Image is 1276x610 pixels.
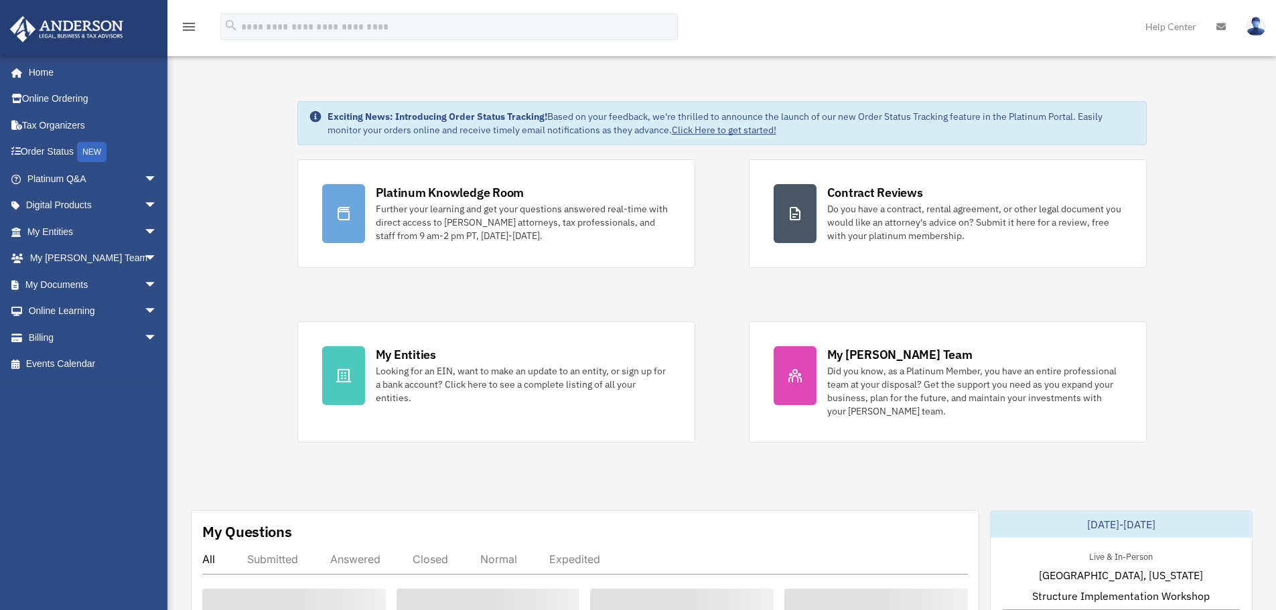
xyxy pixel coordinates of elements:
a: Platinum Q&Aarrow_drop_down [9,165,178,192]
a: Contract Reviews Do you have a contract, rental agreement, or other legal document you would like... [749,159,1147,268]
i: search [224,18,238,33]
div: [DATE]-[DATE] [991,511,1252,538]
a: My Entities Looking for an EIN, want to make an update to an entity, or sign up for a bank accoun... [297,321,695,443]
div: Based on your feedback, we're thrilled to announce the launch of our new Order Status Tracking fe... [328,110,1135,137]
div: Contract Reviews [827,184,923,201]
div: Platinum Knowledge Room [376,184,524,201]
span: arrow_drop_down [144,245,171,273]
a: Billingarrow_drop_down [9,324,178,351]
span: arrow_drop_down [144,324,171,352]
a: Platinum Knowledge Room Further your learning and get your questions answered real-time with dire... [297,159,695,268]
div: Further your learning and get your questions answered real-time with direct access to [PERSON_NAM... [376,202,670,242]
a: My [PERSON_NAME] Teamarrow_drop_down [9,245,178,272]
div: Closed [413,552,448,566]
div: Expedited [549,552,600,566]
a: Events Calendar [9,351,178,378]
i: menu [181,19,197,35]
div: Looking for an EIN, want to make an update to an entity, or sign up for a bank account? Click her... [376,364,670,404]
span: arrow_drop_down [144,218,171,246]
div: Answered [330,552,380,566]
div: Normal [480,552,517,566]
a: My [PERSON_NAME] Team Did you know, as a Platinum Member, you have an entire professional team at... [749,321,1147,443]
div: My [PERSON_NAME] Team [827,346,973,363]
a: Order StatusNEW [9,139,178,166]
a: Click Here to get started! [672,124,776,136]
a: Tax Organizers [9,112,178,139]
img: Anderson Advisors Platinum Portal [6,16,127,42]
div: All [202,552,215,566]
span: arrow_drop_down [144,192,171,220]
strong: Exciting News: Introducing Order Status Tracking! [328,110,547,123]
a: My Documentsarrow_drop_down [9,271,178,298]
div: Submitted [247,552,298,566]
span: Structure Implementation Workshop [1032,588,1210,604]
img: User Pic [1246,17,1266,36]
span: arrow_drop_down [144,298,171,325]
a: Home [9,59,171,86]
span: arrow_drop_down [144,165,171,193]
a: Digital Productsarrow_drop_down [9,192,178,219]
a: My Entitiesarrow_drop_down [9,218,178,245]
a: Online Ordering [9,86,178,112]
span: [GEOGRAPHIC_DATA], [US_STATE] [1039,567,1203,583]
span: arrow_drop_down [144,271,171,299]
div: My Questions [202,522,292,542]
a: Online Learningarrow_drop_down [9,298,178,325]
div: NEW [77,142,107,162]
div: Live & In-Person [1078,548,1163,562]
div: Did you know, as a Platinum Member, you have an entire professional team at your disposal? Get th... [827,364,1122,418]
div: My Entities [376,346,436,363]
a: menu [181,23,197,35]
div: Do you have a contract, rental agreement, or other legal document you would like an attorney's ad... [827,202,1122,242]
